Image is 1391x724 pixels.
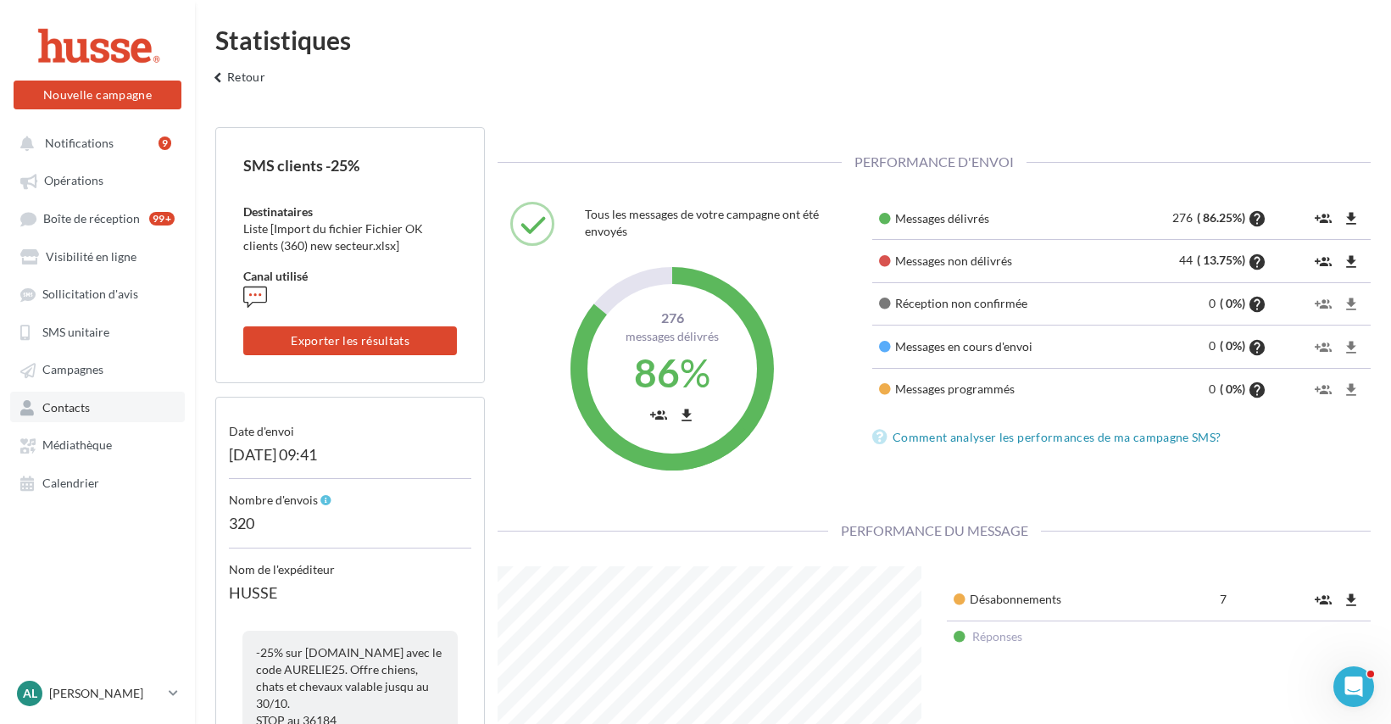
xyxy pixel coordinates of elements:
[947,579,1188,621] td: Désabonnements
[1310,376,1336,404] button: group_add
[1310,204,1336,232] button: group_add
[1209,296,1220,310] span: 0
[46,249,136,264] span: Visibilité en ligne
[1220,592,1231,606] span: 7
[1248,339,1266,356] i: help
[1338,204,1364,232] button: file_download
[10,467,185,498] a: Calendrier
[1220,296,1245,310] span: ( 0%)
[10,392,185,422] a: Contacts
[1338,586,1364,614] button: file_download
[674,400,699,428] button: file_download
[42,438,112,453] span: Médiathèque
[243,155,457,176] div: SMS clients -25%
[1179,253,1197,267] span: 44
[1220,338,1245,353] span: ( 0%)
[10,127,178,158] button: Notifications 9
[1248,296,1266,313] i: help
[44,174,103,188] span: Opérations
[10,241,185,271] a: Visibilité en ligne
[45,136,114,150] span: Notifications
[1172,210,1197,225] span: 276
[1315,339,1332,356] i: group_add
[10,203,185,234] a: Boîte de réception99+
[23,685,37,702] span: Al
[42,325,109,339] span: SMS unitaire
[1333,666,1374,707] iframe: Intercom live chat
[1248,210,1266,227] i: help
[243,204,313,219] span: Destinataires
[215,27,1371,53] div: Statistiques
[243,220,457,254] div: Liste [Import du fichier Fichier OK clients (360) new secteur.xlsx]
[600,309,744,328] span: 276
[43,211,140,226] span: Boîte de réception
[1315,210,1332,227] i: group_add
[243,326,457,355] button: Exporter les résultats
[872,198,1116,240] td: Messages délivrés
[1338,376,1364,404] button: file_download
[1310,247,1336,275] button: group_add
[1343,253,1360,270] i: file_download
[678,407,695,424] i: file_download
[229,509,471,548] div: 320
[14,677,181,710] a: Al [PERSON_NAME]
[1248,253,1266,270] i: help
[149,212,175,226] div: 99+
[159,136,171,150] div: 9
[1310,586,1336,614] button: group_add
[14,81,181,109] button: Nouvelle campagne
[209,70,227,86] i: keyboard_arrow_left
[1310,290,1336,318] button: group_add
[42,400,90,415] span: Contacts
[10,278,185,309] a: Sollicitation d'avis
[1209,338,1220,353] span: 0
[1338,290,1364,318] button: file_download
[229,440,471,480] div: [DATE] 09:41
[872,326,1116,368] td: Messages en cours d'envoi
[1209,381,1220,396] span: 0
[229,410,471,440] div: Date d'envoi
[842,153,1027,170] span: Performance d'envoi
[1220,381,1245,396] span: ( 0%)
[650,407,667,424] i: group_add
[1315,592,1332,609] i: group_add
[1315,296,1332,313] i: group_add
[1343,210,1360,227] i: file_download
[872,240,1116,282] td: Messages non délivrés
[243,269,308,283] span: Canal utilisé
[10,354,185,384] a: Campagnes
[42,476,99,490] span: Calendrier
[1315,381,1332,398] i: group_add
[1248,381,1266,398] i: help
[42,363,103,377] span: Campagnes
[646,400,671,428] button: group_add
[872,427,1228,448] a: Comment analyser les performances de ma campagne SMS?
[49,685,162,702] p: [PERSON_NAME]
[1310,332,1336,360] button: group_add
[1197,210,1245,225] span: ( 86.25%)
[229,493,318,507] span: Nombre d'envois
[1343,296,1360,313] i: file_download
[872,368,1116,410] td: Messages programmés
[1343,592,1360,609] i: file_download
[634,349,680,396] span: 86
[229,548,471,578] div: Nom de l'expéditeur
[10,164,185,195] a: Opérations
[600,345,744,401] div: %
[1343,381,1360,398] i: file_download
[872,282,1116,325] td: Réception non confirmée
[1343,339,1360,356] i: file_download
[585,202,847,244] div: Tous les messages de votre campagne ont été envoyés
[1338,247,1364,275] button: file_download
[626,329,719,343] span: Messages délivrés
[256,645,442,710] span: -25% sur [DOMAIN_NAME] avec le code AURELIE25. Offre chiens, chats et chevaux valable jusqu au 30...
[10,316,185,347] a: SMS unitaire
[202,66,272,100] button: Retour
[42,287,138,302] span: Sollicitation d'avis
[1315,253,1332,270] i: group_add
[10,429,185,459] a: Médiathèque
[828,522,1041,538] span: Performance du message
[1197,253,1245,267] span: ( 13.75%)
[229,578,471,617] div: HUSSE
[972,629,1022,643] span: Réponses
